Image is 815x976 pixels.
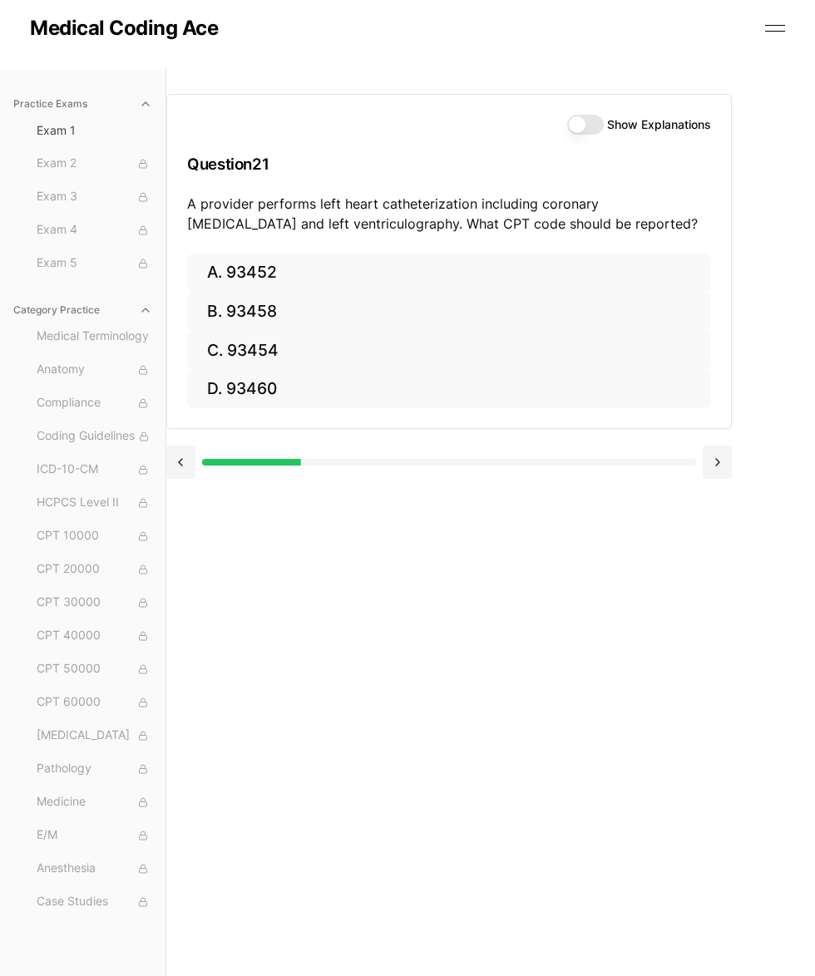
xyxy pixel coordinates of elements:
span: Exam 1 [37,122,152,139]
a: Medical Coding Ace [30,18,218,38]
button: Exam 1 [30,117,159,144]
button: Category Practice [7,297,159,323]
button: Case Studies [30,889,159,915]
button: B. 93458 [187,293,711,332]
button: CPT 20000 [30,556,159,583]
span: HCPCS Level II [37,494,152,512]
button: ICD-10-CM [30,456,159,483]
span: CPT 60000 [37,693,152,712]
span: Case Studies [37,893,152,911]
span: Exam 5 [37,254,152,273]
span: Exam 4 [37,221,152,239]
span: Compliance [37,394,152,412]
button: Anesthesia [30,855,159,882]
button: Medicine [30,789,159,816]
span: Exam 2 [37,155,152,173]
button: Anatomy [30,357,159,383]
button: CPT 10000 [30,523,159,550]
span: CPT 40000 [37,627,152,645]
button: A. 93452 [187,254,711,293]
span: CPT 30000 [37,594,152,612]
span: CPT 50000 [37,660,152,678]
button: Practice Exams [7,91,159,117]
span: Anatomy [37,361,152,379]
button: Medical Terminology [30,323,159,350]
button: HCPCS Level II [30,490,159,516]
button: CPT 50000 [30,656,159,683]
button: Pathology [30,756,159,782]
button: CPT 40000 [30,623,159,649]
label: Show Explanations [607,119,711,131]
button: Exam 4 [30,217,159,244]
button: Exam 5 [30,250,159,277]
button: CPT 60000 [30,689,159,716]
span: Coding Guidelines [37,427,152,446]
span: [MEDICAL_DATA] [37,727,152,745]
button: [MEDICAL_DATA] [30,722,159,749]
button: E/M [30,822,159,849]
span: Pathology [37,760,152,778]
button: Exam 2 [30,150,159,177]
button: Exam 3 [30,184,159,210]
span: E/M [37,826,152,845]
span: CPT 10000 [37,527,152,545]
span: ICD-10-CM [37,461,152,479]
span: Medical Terminology [37,328,152,346]
span: CPT 20000 [37,560,152,579]
button: D. 93460 [187,370,711,409]
button: CPT 30000 [30,589,159,616]
button: C. 93454 [187,331,711,370]
span: Anesthesia [37,860,152,878]
p: A provider performs left heart catheterization including coronary [MEDICAL_DATA] and left ventric... [187,194,711,234]
span: Medicine [37,793,152,811]
h3: Question 21 [187,140,711,189]
span: Exam 3 [37,188,152,206]
button: Compliance [30,390,159,417]
button: Coding Guidelines [30,423,159,450]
